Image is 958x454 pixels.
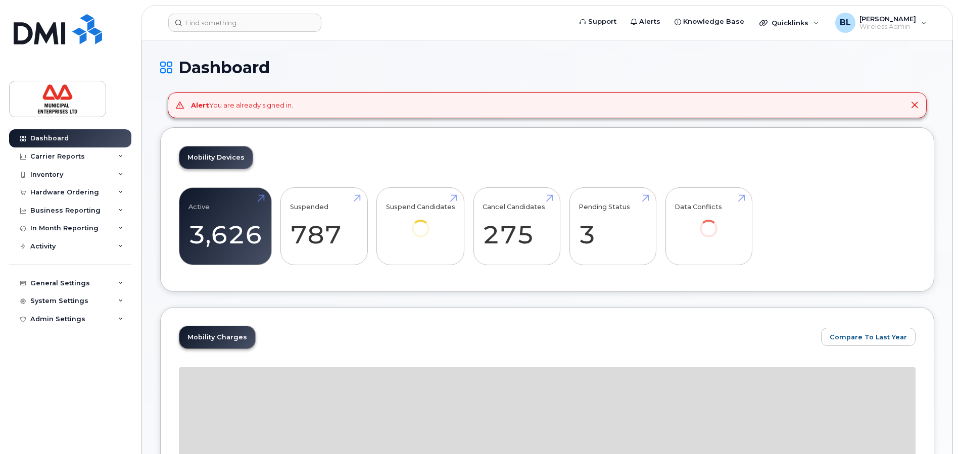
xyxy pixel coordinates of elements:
h1: Dashboard [160,59,934,76]
a: Cancel Candidates 275 [483,193,551,260]
a: Suspended 787 [290,193,358,260]
span: Compare To Last Year [830,332,907,342]
button: Compare To Last Year [821,328,916,346]
strong: Alert [191,101,209,109]
a: Mobility Devices [179,146,253,169]
div: You are already signed in. [191,100,293,110]
a: Active 3,626 [188,193,262,260]
a: Mobility Charges [179,326,255,348]
a: Pending Status 3 [579,193,647,260]
a: Data Conflicts [675,193,743,251]
a: Suspend Candidates [386,193,455,251]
